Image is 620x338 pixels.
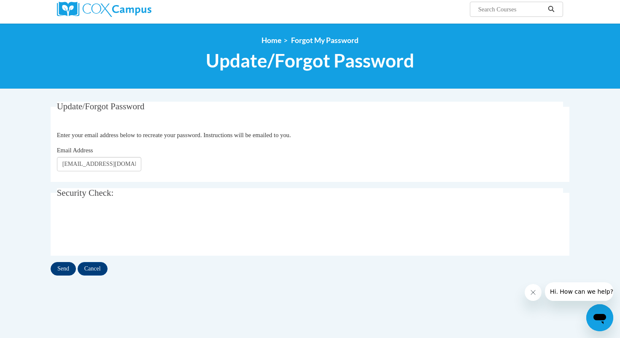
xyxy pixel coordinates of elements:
span: Update/Forgot Password [57,101,145,111]
input: Email [57,157,141,171]
a: Cox Campus [57,2,217,17]
span: Update/Forgot Password [206,49,414,72]
input: Cancel [78,262,108,276]
iframe: Button to launch messaging window [586,304,613,331]
iframe: Message from company [545,282,613,301]
a: Home [261,36,281,45]
span: Forgot My Password [291,36,359,45]
span: Email Address [57,147,93,154]
iframe: Close message [525,284,542,301]
input: Search Courses [477,4,545,14]
iframe: reCAPTCHA [57,212,185,245]
span: Security Check: [57,188,114,198]
img: Cox Campus [57,2,151,17]
input: Send [51,262,76,276]
span: Enter your email address below to recreate your password. Instructions will be emailed to you. [57,132,291,138]
button: Search [545,4,558,14]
